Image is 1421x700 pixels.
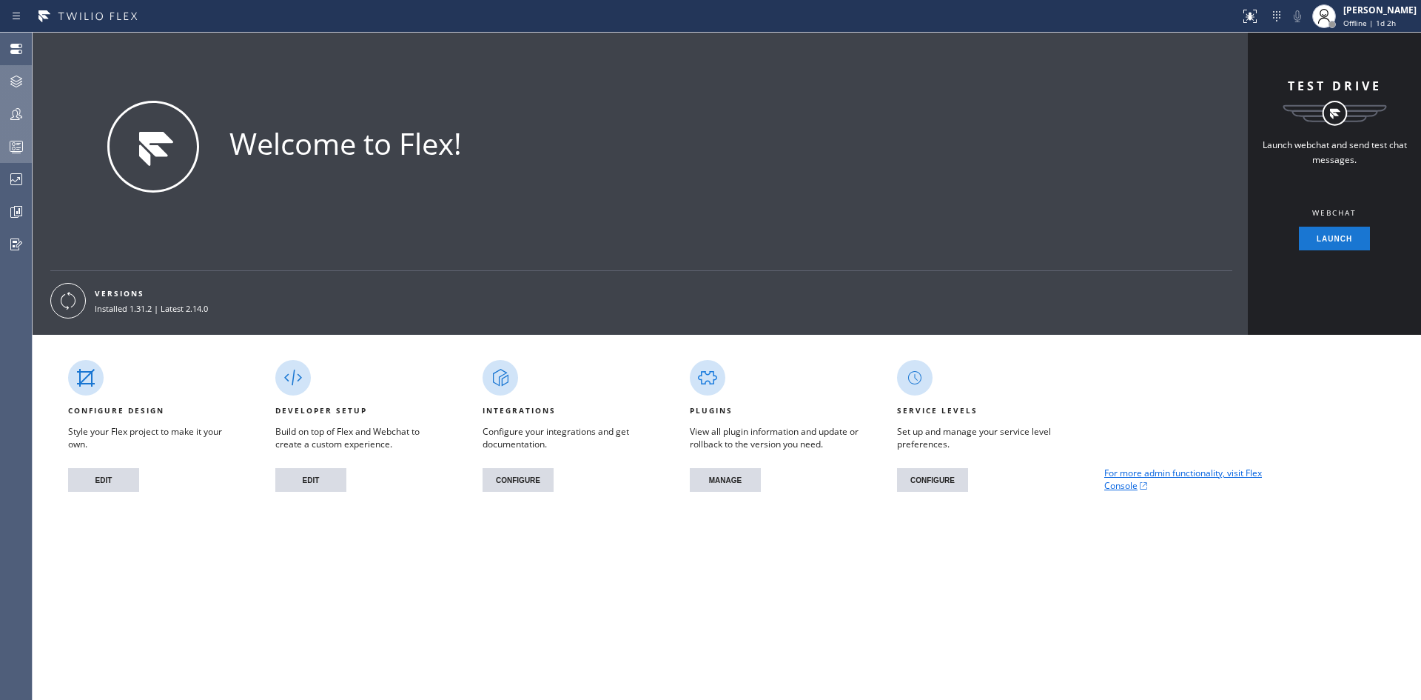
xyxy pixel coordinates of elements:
[1287,6,1308,27] button: Mute
[68,468,139,492] button: EDIT
[897,425,1069,450] div: Set up and manage your service level preferences.
[1299,227,1370,250] button: Launch
[95,284,225,302] div: VERSIONS
[275,425,447,450] div: Build on top of Flex and Webchat to create a custom experience.
[690,468,761,492] button: MANAGE
[1343,4,1417,16] div: [PERSON_NAME]
[1104,467,1276,492] a: For more admin functionality, visit Flex Console
[690,401,733,419] div: PLUGINS
[275,468,346,492] button: EDIT
[1288,77,1382,95] div: TEST DRIVE
[1343,18,1396,28] span: Offline | 1d 2h
[229,123,462,164] div: Welcome to Flex!
[68,425,240,450] div: Style your Flex project to make it your own.
[690,425,861,450] div: View all plugin information and update or rollback to the version you need.
[1260,138,1408,167] div: Launch webchat and send test chat messages.
[68,401,164,419] div: CONFIGURE DESIGN
[95,302,225,317] div: Installed 1.31.2 | Latest 2.14.0
[1312,207,1357,218] div: WEBCHAT
[483,468,554,492] button: CONFIGURE
[275,401,367,419] div: DEVELOPER SETUP
[897,468,968,492] button: CONFIGURE
[897,401,978,419] div: SERVICE LEVELS
[483,425,654,450] div: Configure your integrations and get documentation.
[483,401,556,419] div: INTEGRATIONS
